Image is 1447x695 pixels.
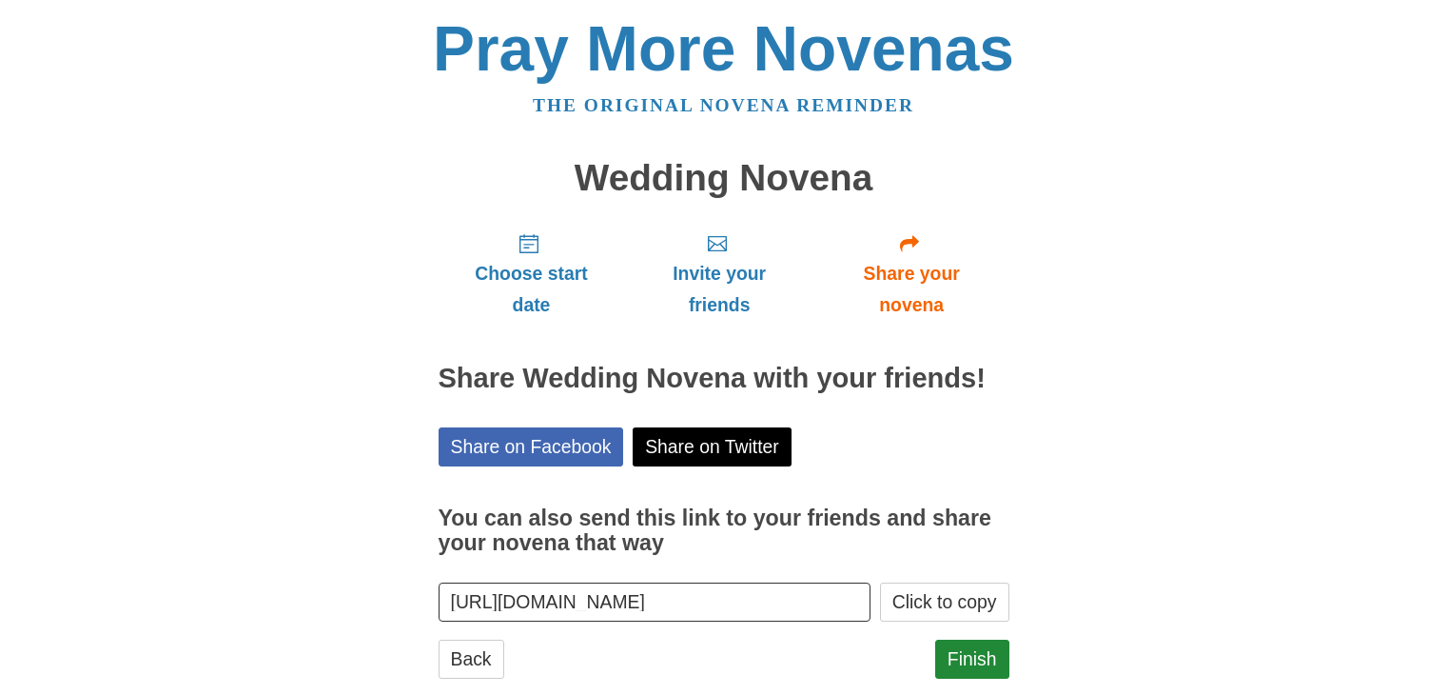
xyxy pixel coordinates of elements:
a: Back [439,640,504,679]
a: Finish [935,640,1009,679]
a: Pray More Novenas [433,13,1014,84]
a: Invite your friends [624,217,813,330]
span: Invite your friends [643,258,794,321]
h2: Share Wedding Novena with your friends! [439,364,1009,394]
a: Share your novena [814,217,1009,330]
span: Choose start date [458,258,606,321]
h1: Wedding Novena [439,158,1009,199]
span: Share your novena [833,258,990,321]
a: The original novena reminder [533,95,914,115]
a: Share on Facebook [439,427,624,467]
h3: You can also send this link to your friends and share your novena that way [439,506,1009,555]
a: Share on Twitter [633,427,792,467]
a: Choose start date [439,217,625,330]
button: Click to copy [880,583,1009,622]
